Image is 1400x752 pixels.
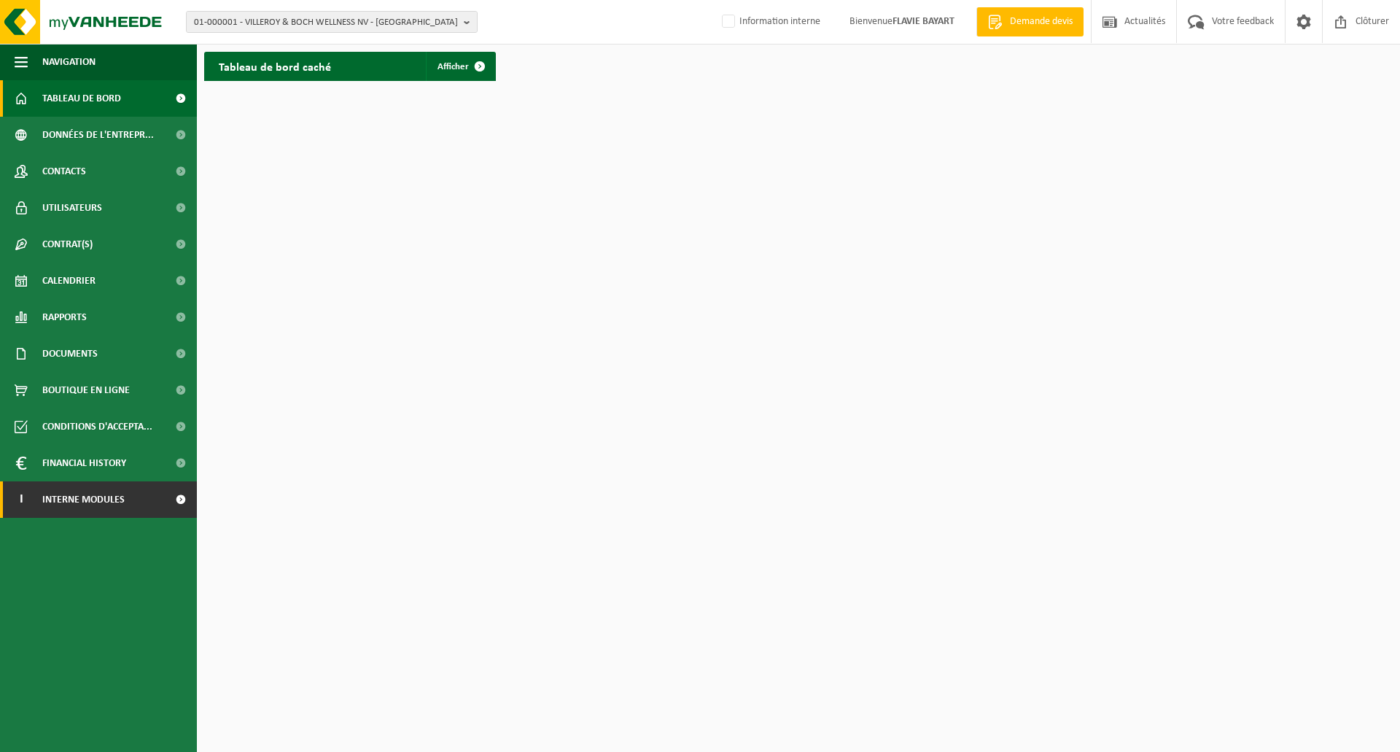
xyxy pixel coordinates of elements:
[42,226,93,263] span: Contrat(s)
[42,481,125,518] span: Interne modules
[719,11,820,33] label: Information interne
[42,117,154,153] span: Données de l'entrepr...
[42,408,152,445] span: Conditions d'accepta...
[186,11,478,33] button: 01-000001 - VILLEROY & BOCH WELLNESS NV - [GEOGRAPHIC_DATA]
[42,263,96,299] span: Calendrier
[1006,15,1076,29] span: Demande devis
[42,80,121,117] span: Tableau de bord
[204,52,346,80] h2: Tableau de bord caché
[42,299,87,336] span: Rapports
[42,336,98,372] span: Documents
[437,62,469,71] span: Afficher
[976,7,1084,36] a: Demande devis
[42,445,126,481] span: Financial History
[42,372,130,408] span: Boutique en ligne
[15,481,28,518] span: I
[42,44,96,80] span: Navigation
[892,16,954,27] strong: FLAVIE BAYART
[426,52,494,81] a: Afficher
[42,190,102,226] span: Utilisateurs
[42,153,86,190] span: Contacts
[194,12,458,34] span: 01-000001 - VILLEROY & BOCH WELLNESS NV - [GEOGRAPHIC_DATA]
